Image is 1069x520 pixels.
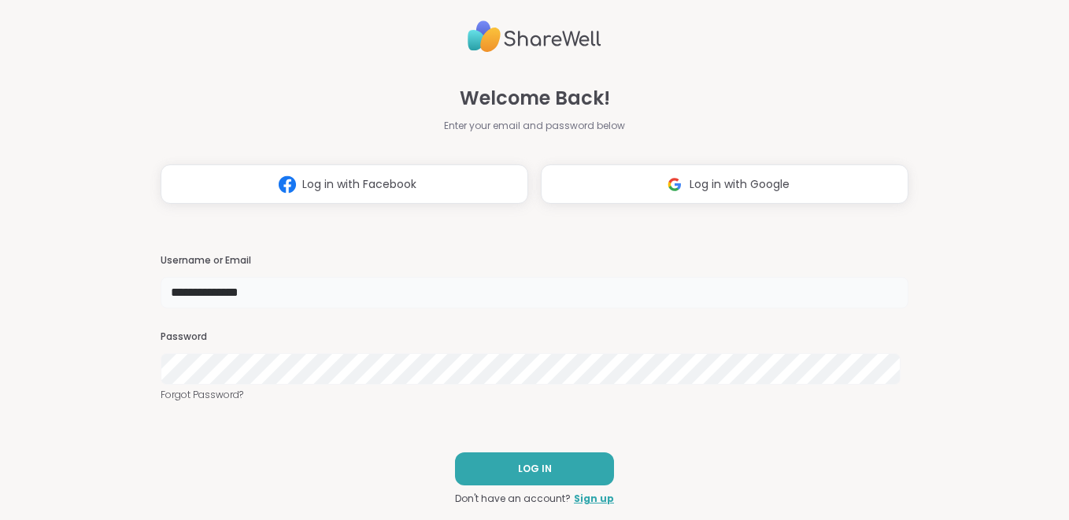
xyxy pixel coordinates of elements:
span: Log in with Google [690,176,790,193]
a: Forgot Password? [161,388,909,402]
span: Don't have an account? [455,492,571,506]
span: LOG IN [518,462,552,476]
img: ShareWell Logomark [272,170,302,199]
span: Enter your email and password below [444,119,625,133]
span: Log in with Facebook [302,176,416,193]
img: ShareWell Logo [468,14,601,59]
button: LOG IN [455,452,614,485]
button: Log in with Google [541,164,908,204]
a: Sign up [574,492,614,506]
h3: Username or Email [161,254,909,267]
img: ShareWell Logomark [660,170,690,199]
h3: Password [161,330,909,344]
span: Welcome Back! [460,84,610,112]
button: Log in with Facebook [161,164,528,204]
